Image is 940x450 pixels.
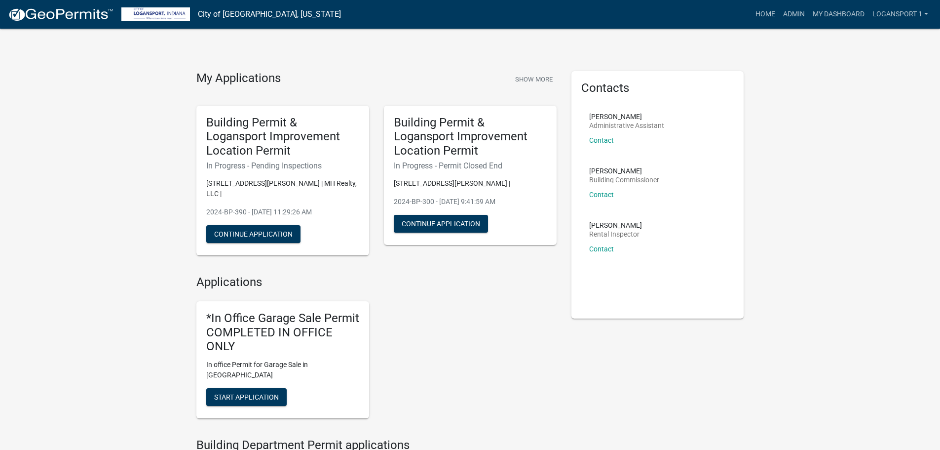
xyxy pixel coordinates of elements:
a: Admin [779,5,809,24]
span: Start Application [214,393,279,401]
button: Start Application [206,388,287,406]
p: [STREET_ADDRESS][PERSON_NAME] | [394,178,547,189]
h5: Building Permit & Logansport Improvement Location Permit [394,116,547,158]
h4: My Applications [196,71,281,86]
p: Building Commissioner [589,176,659,183]
a: City of [GEOGRAPHIC_DATA], [US_STATE] [198,6,341,23]
p: [PERSON_NAME] [589,113,664,120]
h4: Applications [196,275,557,289]
button: Show More [511,71,557,87]
a: Home [752,5,779,24]
p: [STREET_ADDRESS][PERSON_NAME] | MH Realty, LLC | [206,178,359,199]
h5: Building Permit & Logansport Improvement Location Permit [206,116,359,158]
p: 2024-BP-300 - [DATE] 9:41:59 AM [394,197,547,207]
p: [PERSON_NAME] [589,167,659,174]
button: Continue Application [206,225,301,243]
a: My Dashboard [809,5,868,24]
h6: In Progress - Permit Closed End [394,161,547,170]
h5: Contacts [581,81,734,95]
a: Logansport 1 [868,5,932,24]
p: [PERSON_NAME] [589,222,642,229]
a: Contact [589,191,614,199]
h5: *In Office Garage Sale Permit COMPLETED IN OFFICE ONLY [206,311,359,354]
p: Rental Inspector [589,231,642,238]
h6: In Progress - Pending Inspections [206,161,359,170]
p: Administrative Assistant [589,122,664,129]
img: City of Logansport, Indiana [121,7,190,21]
a: Contact [589,136,614,144]
button: Continue Application [394,215,488,233]
p: 2024-BP-390 - [DATE] 11:29:26 AM [206,207,359,217]
p: In office Permit for Garage Sale in [GEOGRAPHIC_DATA] [206,360,359,380]
a: Contact [589,245,614,253]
